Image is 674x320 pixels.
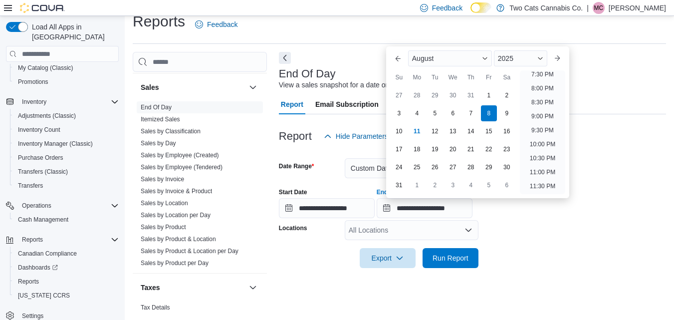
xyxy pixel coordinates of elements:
[377,188,403,196] label: End Date
[18,200,55,212] button: Operations
[494,50,547,66] div: Button. Open the year selector. 2025 is currently selected.
[499,123,515,139] div: day-16
[391,87,407,103] div: day-27
[2,233,123,247] button: Reports
[2,199,123,213] button: Operations
[445,123,461,139] div: day-13
[594,2,604,14] span: MC
[409,87,425,103] div: day-28
[141,151,219,159] span: Sales by Employee (Created)
[18,64,73,72] span: My Catalog (Classic)
[390,86,516,194] div: August, 2025
[247,81,259,93] button: Sales
[427,105,443,121] div: day-5
[141,304,170,311] a: Tax Details
[320,126,392,146] button: Hide Parameters
[18,182,43,190] span: Transfers
[463,123,479,139] div: day-14
[14,138,119,150] span: Inventory Manager (Classic)
[427,159,443,175] div: day-26
[445,141,461,157] div: day-20
[141,163,223,171] span: Sales by Employee (Tendered)
[10,61,123,75] button: My Catalog (Classic)
[526,152,559,164] li: 10:30 PM
[481,159,497,175] div: day-29
[14,152,119,164] span: Purchase Orders
[527,82,558,94] li: 8:00 PM
[14,124,119,136] span: Inventory Count
[463,87,479,103] div: day-31
[14,180,119,192] span: Transfers
[141,304,170,312] span: Tax Details
[412,54,434,62] span: August
[141,199,188,207] span: Sales by Location
[141,223,186,231] span: Sales by Product
[14,166,72,178] a: Transfers (Classic)
[526,180,559,192] li: 11:30 PM
[526,166,559,178] li: 11:00 PM
[14,290,74,302] a: [US_STATE] CCRS
[409,177,425,193] div: day-1
[22,202,51,210] span: Operations
[141,128,201,135] a: Sales by Classification
[18,234,47,246] button: Reports
[133,11,185,31] h1: Reports
[463,141,479,157] div: day-21
[18,78,48,86] span: Promotions
[14,248,81,260] a: Canadian Compliance
[10,75,123,89] button: Promotions
[14,166,119,178] span: Transfers (Classic)
[10,261,123,275] a: Dashboards
[593,2,605,14] div: Michael Currie
[527,96,558,108] li: 8:30 PM
[587,2,589,14] p: |
[141,187,212,195] span: Sales by Invoice & Product
[427,123,443,139] div: day-12
[409,105,425,121] div: day-4
[2,95,123,109] button: Inventory
[527,124,558,136] li: 9:30 PM
[10,165,123,179] button: Transfers (Classic)
[18,96,50,108] button: Inventory
[445,105,461,121] div: day-6
[141,175,184,183] span: Sales by Invoice
[445,87,461,103] div: day-30
[345,158,478,178] button: Custom Date
[481,69,497,85] div: Fr
[141,235,216,243] span: Sales by Product & Location
[18,292,70,300] span: [US_STATE] CCRS
[141,260,209,267] a: Sales by Product per Day
[499,141,515,157] div: day-23
[14,62,77,74] a: My Catalog (Classic)
[22,236,43,244] span: Reports
[18,264,58,272] span: Dashboards
[141,176,184,183] a: Sales by Invoice
[481,105,497,121] div: day-8
[141,212,211,219] a: Sales by Location per Day
[433,253,468,263] span: Run Report
[281,94,303,114] span: Report
[14,110,80,122] a: Adjustments (Classic)
[481,87,497,103] div: day-1
[360,248,416,268] button: Export
[141,283,160,293] h3: Taxes
[445,69,461,85] div: We
[28,22,119,42] span: Load All Apps in [GEOGRAPHIC_DATA]
[141,82,245,92] button: Sales
[247,282,259,294] button: Taxes
[10,213,123,227] button: Cash Management
[279,198,375,218] input: Press the down key to open a popover containing a calendar.
[141,115,180,123] span: Itemized Sales
[14,262,119,274] span: Dashboards
[141,200,188,207] a: Sales by Location
[427,177,443,193] div: day-2
[498,54,513,62] span: 2025
[14,138,97,150] a: Inventory Manager (Classic)
[463,177,479,193] div: day-4
[432,3,462,13] span: Feedback
[20,3,65,13] img: Cova
[14,62,119,74] span: My Catalog (Classic)
[464,226,472,234] button: Open list of options
[141,236,216,243] a: Sales by Product & Location
[18,200,119,212] span: Operations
